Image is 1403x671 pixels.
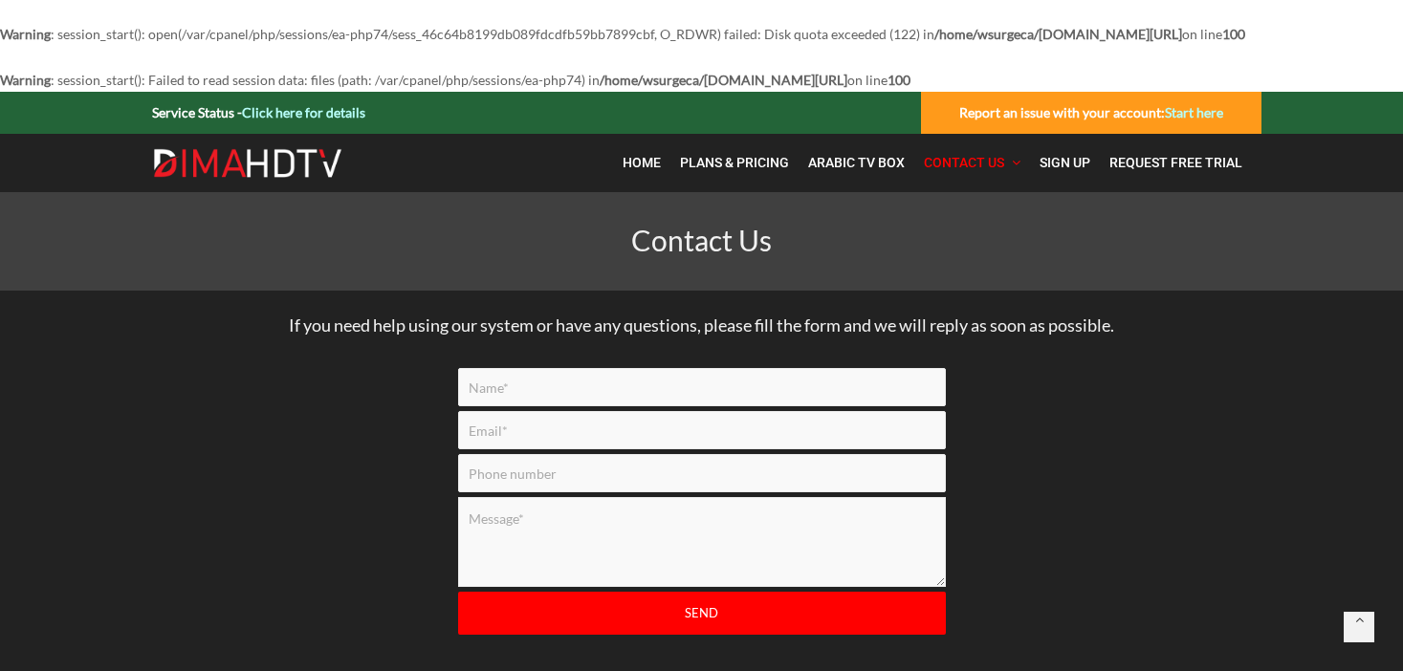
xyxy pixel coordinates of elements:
span: If you need help using our system or have any questions, please fill the form and we will reply a... [289,314,1114,335]
input: Name* [458,368,946,406]
a: Contact Us [914,143,1030,183]
span: Arabic TV Box [808,155,905,170]
b: 100 [888,72,910,88]
a: Sign Up [1030,143,1100,183]
img: Dima HDTV [152,148,343,179]
a: Plans & Pricing [670,143,799,183]
a: Arabic TV Box [799,143,914,183]
a: Start here [1165,104,1223,120]
form: Contact form [444,368,960,662]
span: Contact Us [631,223,772,257]
b: /home/wsurgeca/[DOMAIN_NAME][URL] [934,26,1182,42]
a: Request Free Trial [1100,143,1252,183]
a: Click here for details [242,104,365,120]
a: Home [613,143,670,183]
a: Back to top [1344,612,1374,642]
strong: Report an issue with your account: [959,104,1223,120]
b: 100 [1222,26,1245,42]
strong: Service Status - [152,104,365,120]
span: Plans & Pricing [680,155,789,170]
span: Contact Us [924,155,1004,170]
b: /home/wsurgeca/[DOMAIN_NAME][URL] [600,72,847,88]
span: Home [623,155,661,170]
input: Email* [458,411,946,449]
span: Sign Up [1040,155,1090,170]
input: Send [458,592,946,635]
input: Phone number [458,454,946,492]
span: Request Free Trial [1109,155,1242,170]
